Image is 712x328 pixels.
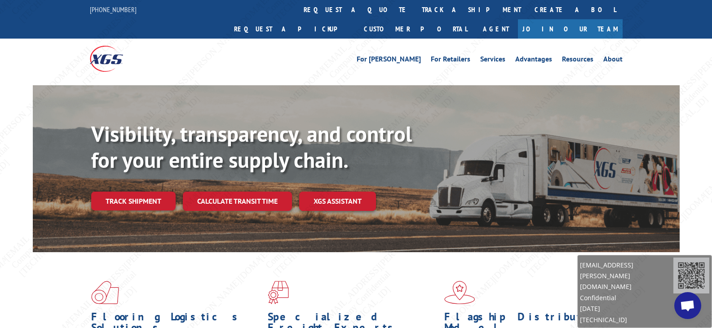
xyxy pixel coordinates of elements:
[183,192,292,211] a: Calculate transit time
[299,192,376,211] a: XGS ASSISTANT
[580,260,673,292] span: [EMAIL_ADDRESS][PERSON_NAME][DOMAIN_NAME]
[90,5,137,14] a: [PHONE_NUMBER]
[580,303,673,314] span: [DATE]
[357,56,421,66] a: For [PERSON_NAME]
[480,56,505,66] a: Services
[603,56,623,66] a: About
[431,56,470,66] a: For Retailers
[91,192,176,210] a: Track shipment
[562,56,593,66] a: Resources
[474,19,518,39] a: Agent
[518,19,623,39] a: Join Our Team
[515,56,552,66] a: Advantages
[580,293,673,303] span: Confidential
[268,281,289,304] img: xgs-icon-focused-on-flooring-red
[674,292,701,319] a: Open chat
[91,281,119,304] img: xgs-icon-total-supply-chain-intelligence-red
[580,315,673,325] span: [TECHNICAL_ID]
[357,19,474,39] a: Customer Portal
[227,19,357,39] a: Request a pickup
[444,281,475,304] img: xgs-icon-flagship-distribution-model-red
[91,120,412,174] b: Visibility, transparency, and control for your entire supply chain.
